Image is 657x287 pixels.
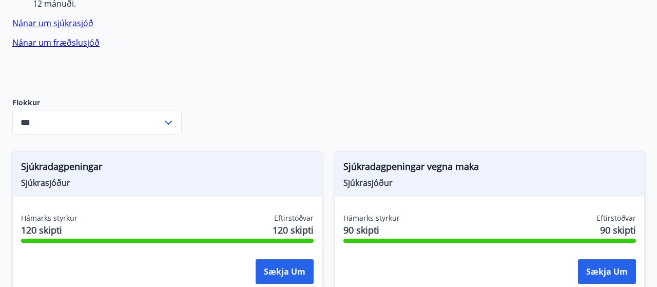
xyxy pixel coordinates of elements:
span: 120 skipti [273,223,314,237]
span: Sjúkradagpeningar [21,160,314,177]
a: Nánar um sjúkrasjóð [12,17,93,29]
label: Flokkur [12,98,182,108]
span: Eftirstöðvar [274,213,314,223]
span: 120 skipti [21,223,78,237]
span: 90 skipti [343,223,400,237]
span: Sjúkrasjóður [21,177,314,188]
button: Sækja um [578,259,636,284]
span: Sjúkradagpeningar vegna maka [343,160,636,177]
button: Sækja um [256,259,314,284]
span: Eftirstöðvar [596,213,636,223]
span: 90 skipti [600,223,636,237]
span: Sjúkrasjóður [343,177,636,188]
a: Nánar um fræðslusjóð [12,37,100,48]
span: Hámarks styrkur [343,213,400,223]
span: Hámarks styrkur [21,213,78,223]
